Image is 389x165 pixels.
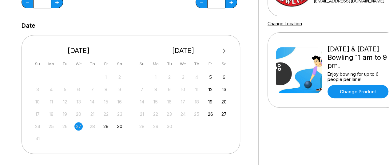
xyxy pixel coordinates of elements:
[137,72,229,131] div: month 2025-09
[88,110,97,118] div: Not available Thursday, August 21st, 2025
[74,60,83,68] div: We
[193,85,201,94] div: Not available Thursday, September 11th, 2025
[138,98,146,106] div: Not available Sunday, September 14th, 2025
[220,98,228,106] div: Choose Saturday, September 20th, 2025
[152,85,160,94] div: Not available Monday, September 8th, 2025
[88,60,97,68] div: Th
[102,73,110,81] div: Not available Friday, August 1st, 2025
[193,110,201,118] div: Not available Thursday, September 25th, 2025
[33,72,125,143] div: month 2025-08
[165,122,173,131] div: Not available Tuesday, September 30th, 2025
[268,21,302,26] a: Change Location
[116,98,124,106] div: Not available Saturday, August 16th, 2025
[102,98,110,106] div: Not available Friday, August 15th, 2025
[138,60,146,68] div: Su
[327,85,388,98] a: Change Product
[61,98,69,106] div: Not available Tuesday, August 12th, 2025
[193,98,201,106] div: Not available Thursday, September 18th, 2025
[136,46,231,55] div: [DATE]
[179,110,187,118] div: Not available Wednesday, September 24th, 2025
[165,110,173,118] div: Not available Tuesday, September 23rd, 2025
[116,85,124,94] div: Not available Saturday, August 9th, 2025
[47,110,55,118] div: Not available Monday, August 18th, 2025
[34,122,42,131] div: Not available Sunday, August 24th, 2025
[219,46,229,56] button: Next Month
[47,122,55,131] div: Not available Monday, August 25th, 2025
[34,85,42,94] div: Not available Sunday, August 3rd, 2025
[102,60,110,68] div: Fr
[74,98,83,106] div: Not available Wednesday, August 13th, 2025
[165,73,173,81] div: Not available Tuesday, September 2nd, 2025
[34,60,42,68] div: Su
[152,110,160,118] div: Not available Monday, September 22nd, 2025
[74,85,83,94] div: Not available Wednesday, August 6th, 2025
[220,60,228,68] div: Sa
[165,85,173,94] div: Not available Tuesday, September 9th, 2025
[61,122,69,131] div: Not available Tuesday, August 26th, 2025
[179,85,187,94] div: Not available Wednesday, September 10th, 2025
[165,98,173,106] div: Not available Tuesday, September 16th, 2025
[47,85,55,94] div: Not available Monday, August 4th, 2025
[61,60,69,68] div: Tu
[152,122,160,131] div: Not available Monday, September 29th, 2025
[179,60,187,68] div: We
[47,98,55,106] div: Not available Monday, August 11th, 2025
[102,122,110,131] div: Choose Friday, August 29th, 2025
[206,73,215,81] div: Choose Friday, September 5th, 2025
[34,110,42,118] div: Not available Sunday, August 17th, 2025
[102,85,110,94] div: Not available Friday, August 8th, 2025
[116,73,124,81] div: Not available Saturday, August 2nd, 2025
[22,22,35,29] label: Date
[206,85,215,94] div: Choose Friday, September 12th, 2025
[116,60,124,68] div: Sa
[47,60,55,68] div: Mo
[220,85,228,94] div: Choose Saturday, September 13th, 2025
[74,110,83,118] div: Not available Wednesday, August 20th, 2025
[220,73,228,81] div: Choose Saturday, September 6th, 2025
[179,73,187,81] div: Not available Wednesday, September 3rd, 2025
[193,73,201,81] div: Not available Thursday, September 4th, 2025
[276,47,322,93] img: Friday & Saturday Bowling 11 am to 9 pm.
[34,134,42,143] div: Not available Sunday, August 31st, 2025
[61,110,69,118] div: Not available Tuesday, August 19th, 2025
[193,60,201,68] div: Th
[220,110,228,118] div: Choose Saturday, September 27th, 2025
[31,46,126,55] div: [DATE]
[206,60,215,68] div: Fr
[116,122,124,131] div: Choose Saturday, August 30th, 2025
[88,122,97,131] div: Not available Thursday, August 28th, 2025
[102,110,110,118] div: Not available Friday, August 22nd, 2025
[179,98,187,106] div: Not available Wednesday, September 17th, 2025
[34,98,42,106] div: Not available Sunday, August 10th, 2025
[116,110,124,118] div: Not available Saturday, August 23rd, 2025
[138,85,146,94] div: Not available Sunday, September 7th, 2025
[206,110,215,118] div: Choose Friday, September 26th, 2025
[152,73,160,81] div: Not available Monday, September 1st, 2025
[88,98,97,106] div: Not available Thursday, August 14th, 2025
[152,98,160,106] div: Not available Monday, September 15th, 2025
[138,110,146,118] div: Not available Sunday, September 21st, 2025
[165,60,173,68] div: Tu
[61,85,69,94] div: Not available Tuesday, August 5th, 2025
[152,60,160,68] div: Mo
[138,122,146,131] div: Not available Sunday, September 28th, 2025
[74,122,83,131] div: Not available Wednesday, August 27th, 2025
[206,98,215,106] div: Choose Friday, September 19th, 2025
[88,85,97,94] div: Not available Thursday, August 7th, 2025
